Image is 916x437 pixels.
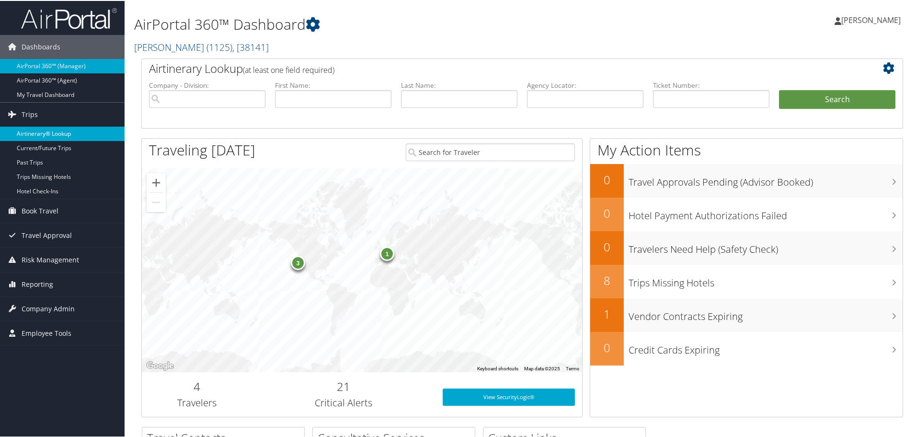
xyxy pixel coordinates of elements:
span: Risk Management [22,247,79,271]
a: View SecurityLogic® [443,388,575,405]
div: 3 [291,255,305,269]
span: Employee Tools [22,320,71,344]
h3: Credit Cards Expiring [629,338,903,356]
h2: 0 [590,238,624,254]
h3: Hotel Payment Authorizations Failed [629,203,903,222]
img: Google [144,359,176,371]
h3: Trips Missing Hotels [629,271,903,289]
h2: 8 [590,272,624,288]
span: Trips [22,102,38,126]
label: Company - Division: [149,80,265,89]
h2: 1 [590,305,624,321]
span: [PERSON_NAME] [841,14,901,24]
h2: 4 [149,378,245,394]
a: Terms (opens in new tab) [566,365,579,370]
h2: 0 [590,171,624,187]
button: Zoom in [147,172,166,191]
span: Book Travel [22,198,58,222]
h1: My Action Items [590,139,903,159]
a: [PERSON_NAME] [134,40,269,53]
span: Travel Approval [22,223,72,247]
h2: 0 [590,204,624,221]
h3: Critical Alerts [259,395,428,409]
h2: 21 [259,378,428,394]
h2: Airtinerary Lookup [149,59,832,76]
span: Company Admin [22,296,75,320]
h3: Travelers Need Help (Safety Check) [629,237,903,255]
h1: AirPortal 360™ Dashboard [134,13,652,34]
a: 8Trips Missing Hotels [590,264,903,297]
input: Search for Traveler [406,142,575,160]
h1: Traveling [DATE] [149,139,255,159]
h3: Vendor Contracts Expiring [629,304,903,322]
a: 0Hotel Payment Authorizations Failed [590,197,903,230]
button: Keyboard shortcuts [477,365,518,371]
span: Map data ©2025 [524,365,560,370]
a: [PERSON_NAME] [835,5,910,34]
span: Dashboards [22,34,60,58]
h3: Travelers [149,395,245,409]
a: 1Vendor Contracts Expiring [590,297,903,331]
span: Reporting [22,272,53,295]
label: First Name: [275,80,391,89]
span: ( 1125 ) [206,40,232,53]
div: 1 [380,246,394,260]
a: 0Travel Approvals Pending (Advisor Booked) [590,163,903,197]
label: Agency Locator: [527,80,643,89]
label: Last Name: [401,80,517,89]
span: , [ 38141 ] [232,40,269,53]
span: (at least one field required) [243,64,334,74]
h3: Travel Approvals Pending (Advisor Booked) [629,170,903,188]
button: Search [779,89,895,108]
a: 0Travelers Need Help (Safety Check) [590,230,903,264]
label: Ticket Number: [653,80,769,89]
img: airportal-logo.png [21,6,117,29]
a: Open this area in Google Maps (opens a new window) [144,359,176,371]
a: 0Credit Cards Expiring [590,331,903,365]
h2: 0 [590,339,624,355]
button: Zoom out [147,192,166,211]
